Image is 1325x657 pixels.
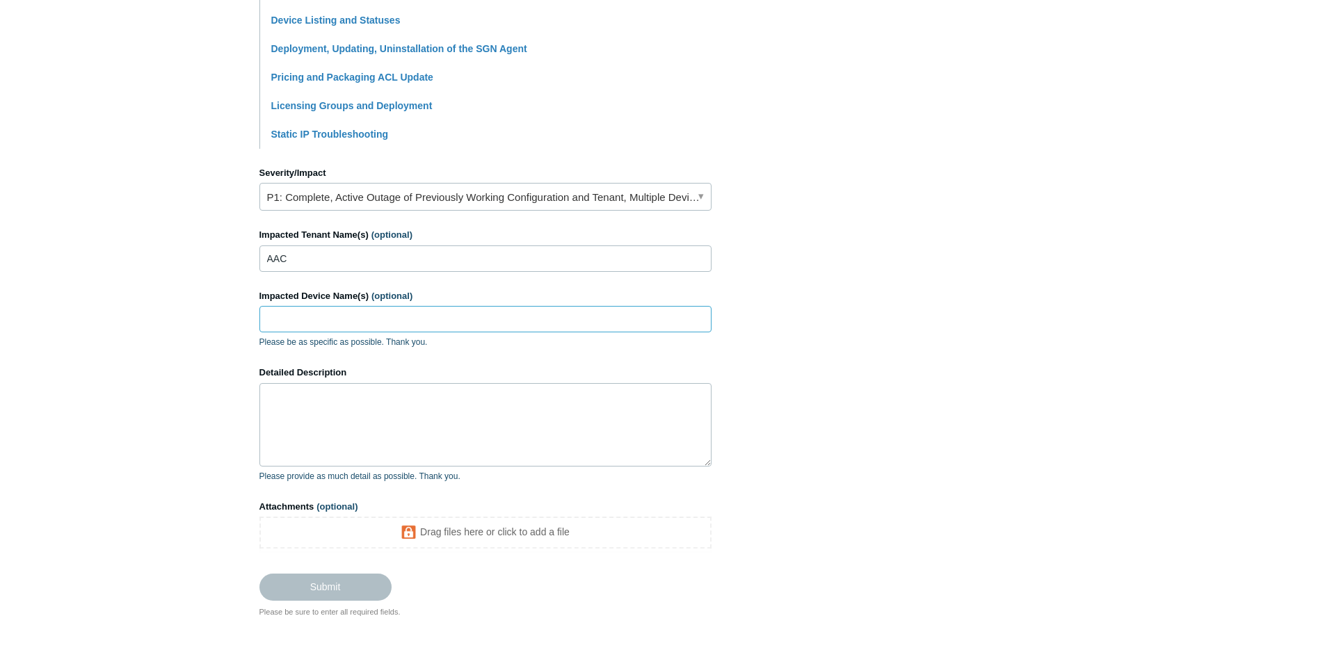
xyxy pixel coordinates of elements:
[271,15,401,26] a: Device Listing and Statuses
[259,366,712,380] label: Detailed Description
[371,291,412,301] span: (optional)
[259,228,712,242] label: Impacted Tenant Name(s)
[271,72,433,83] a: Pricing and Packaging ACL Update
[259,166,712,180] label: Severity/Impact
[259,574,392,600] input: Submit
[259,500,712,514] label: Attachments
[259,606,712,618] div: Please be sure to enter all required fields.
[259,336,712,348] p: Please be as specific as possible. Thank you.
[259,289,712,303] label: Impacted Device Name(s)
[271,43,527,54] a: Deployment, Updating, Uninstallation of the SGN Agent
[271,129,389,140] a: Static IP Troubleshooting
[259,470,712,482] p: Please provide as much detail as possible. Thank you.
[271,100,433,111] a: Licensing Groups and Deployment
[259,183,712,211] a: P1: Complete, Active Outage of Previously Working Configuration and Tenant, Multiple Devices
[371,229,412,240] span: (optional)
[316,501,358,512] span: (optional)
